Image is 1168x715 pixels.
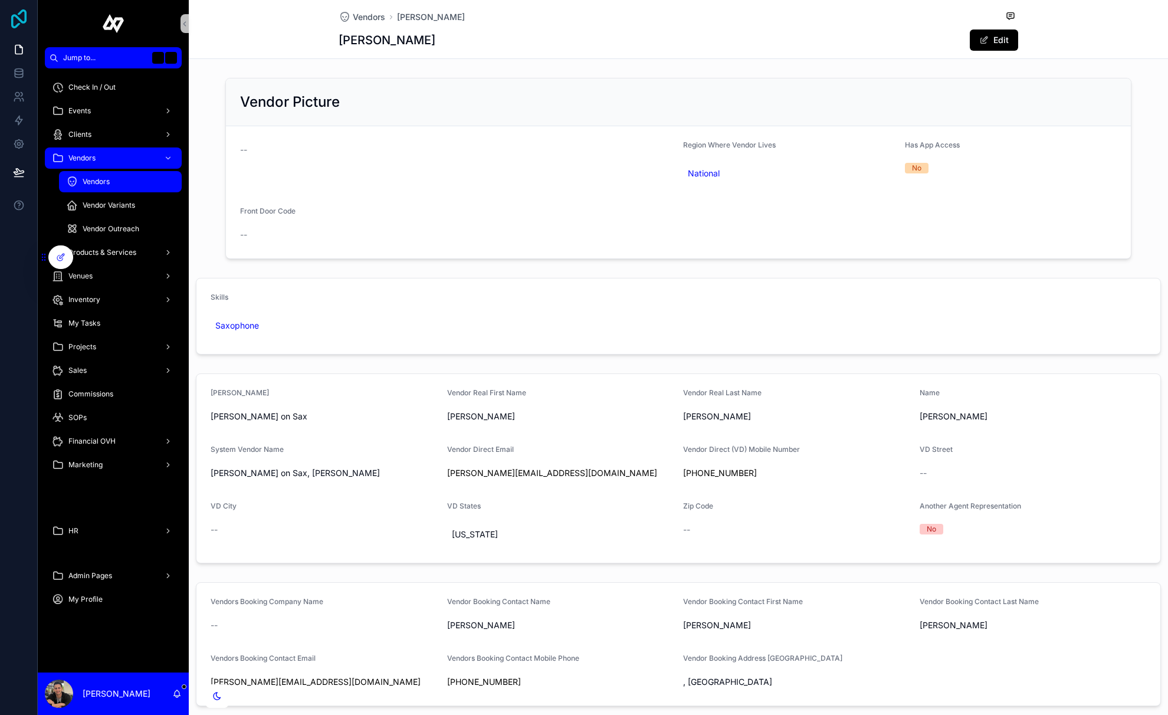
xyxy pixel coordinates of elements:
span: Marketing [68,460,103,470]
span: Has App Access [905,140,960,149]
div: scrollable content [38,68,189,625]
img: App logo [103,14,124,33]
span: Region Where Vendor Lives [683,140,776,149]
a: Vendors [59,171,182,192]
span: [PERSON_NAME] [683,619,910,631]
span: [PERSON_NAME] [447,411,674,422]
a: [PERSON_NAME] [397,11,465,23]
span: Sales [68,366,87,375]
a: HR [45,520,182,542]
p: [PERSON_NAME] [83,688,150,700]
span: Vendor Real First Name [447,388,526,397]
h1: [PERSON_NAME] [339,32,435,48]
span: Vendors Booking Contact Mobile Phone [447,654,579,662]
span: Financial OVH [68,437,116,446]
a: SOPs [45,407,182,428]
span: Vendor Outreach [83,224,139,234]
a: Vendors [45,147,182,169]
a: [PERSON_NAME][EMAIL_ADDRESS][DOMAIN_NAME] [211,676,421,688]
span: K [166,53,176,63]
span: Jump to... [63,53,147,63]
span: VD Street [920,445,953,454]
span: [PERSON_NAME] on Sax, [PERSON_NAME] [211,467,438,479]
div: No [927,524,936,534]
span: [PERSON_NAME] [447,619,674,631]
a: Venues [45,265,182,287]
span: Vendors Booking Company Name [211,597,323,606]
a: Saxophone [211,317,264,334]
span: Vendor Real Last Name [683,388,762,397]
span: Vendors [68,153,96,163]
span: Vendor Direct Email [447,445,514,454]
span: Vendor Booking Contact Name [447,597,550,606]
span: Vendor Booking Contact First Name [683,597,803,606]
span: Inventory [68,295,100,304]
span: Vendor Variants [83,201,135,210]
span: -- [920,467,927,479]
span: -- [240,144,247,156]
a: [PERSON_NAME][EMAIL_ADDRESS][DOMAIN_NAME] [447,467,657,479]
span: VD City [211,501,237,510]
span: Vendors [353,11,385,23]
a: [PHONE_NUMBER] [447,676,521,688]
span: Vendors Booking Contact Email [211,654,316,662]
span: Venues [68,271,93,281]
span: -- [240,229,247,241]
a: My Tasks [45,313,182,334]
span: [PERSON_NAME] [920,619,1147,631]
span: Saxophone [215,320,259,332]
a: Inventory [45,289,182,310]
a: My Profile [45,589,182,610]
span: [PERSON_NAME] [211,388,269,397]
span: HR [68,526,78,536]
a: Admin Pages [45,565,182,586]
a: Financial OVH [45,431,182,452]
span: National [688,168,720,179]
a: [PHONE_NUMBER] [683,467,757,479]
span: [US_STATE] [452,529,498,540]
a: Events [45,100,182,122]
span: -- [683,524,690,536]
span: , [GEOGRAPHIC_DATA] [683,676,910,688]
span: System Vendor Name [211,445,284,454]
a: Products & Services [45,242,182,263]
a: Sales [45,360,182,381]
span: Front Door Code [240,206,296,215]
span: My Tasks [68,319,100,328]
span: Projects [68,342,96,352]
span: Zip Code [683,501,713,510]
span: [PERSON_NAME] on Sax [211,411,438,422]
span: Vendors [83,177,110,186]
span: Check In / Out [68,83,116,92]
span: Commissions [68,389,113,399]
span: Vendor Direct (VD) Mobile Number [683,445,800,454]
a: Projects [45,336,182,357]
span: Products & Services [68,248,136,257]
span: Vendor Booking Contact Last Name [920,597,1039,606]
span: Vendor Booking Address [GEOGRAPHIC_DATA] [683,654,842,662]
span: [PERSON_NAME] [920,411,1147,422]
a: Vendor Variants [59,195,182,216]
a: Check In / Out [45,77,182,98]
span: VD States [447,501,481,510]
span: Clients [68,130,91,139]
a: National [683,165,724,182]
a: Clients [45,124,182,145]
span: Skills [211,293,228,301]
span: SOPs [68,413,87,422]
span: [PERSON_NAME] [683,411,910,422]
div: No [912,163,921,173]
span: Events [68,106,91,116]
a: Vendors [339,11,385,23]
button: Jump to...K [45,47,182,68]
span: My Profile [68,595,103,604]
span: Admin Pages [68,571,112,580]
a: Vendor Outreach [59,218,182,240]
button: Edit [970,29,1018,51]
span: -- [211,619,218,631]
span: Name [920,388,940,397]
a: Commissions [45,383,182,405]
a: Marketing [45,454,182,475]
span: Another Agent Representation [920,501,1021,510]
